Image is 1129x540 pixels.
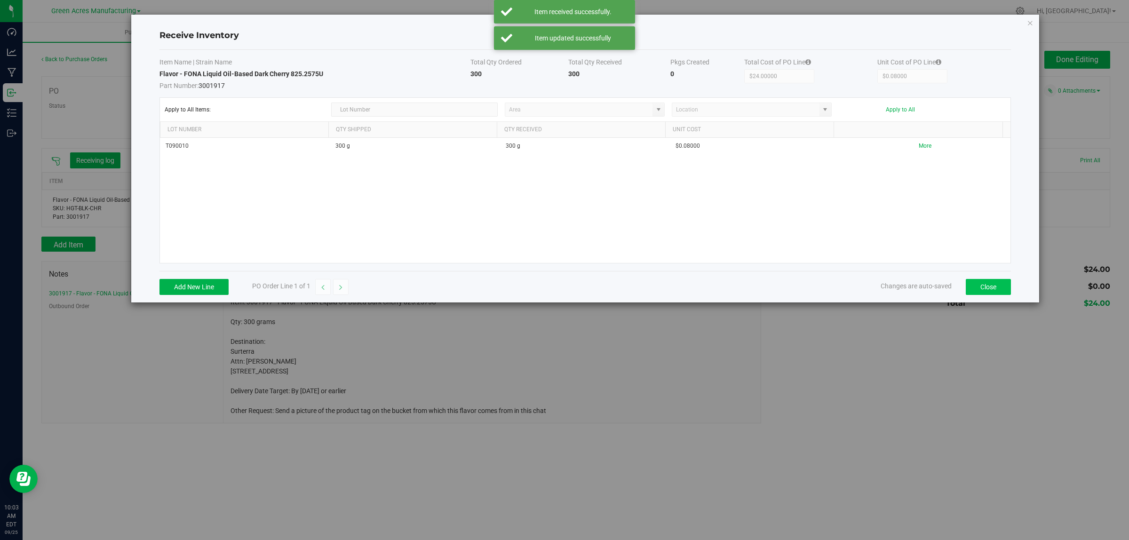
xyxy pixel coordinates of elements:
div: Item updated successfully [517,33,628,43]
th: Unit Cost [665,122,834,138]
td: 300 g [500,138,670,154]
th: Lot Number [160,122,328,138]
th: Unit Cost of PO Line [877,57,1010,69]
th: Qty Shipped [328,122,497,138]
th: Total Qty Received [568,57,670,69]
input: Lot Number [331,103,498,117]
strong: 300 [470,70,482,78]
th: Pkgs Created [670,57,745,69]
h4: Receive Inventory [159,30,1011,42]
button: More [919,142,931,151]
span: Changes are auto-saved [881,282,952,290]
th: Total Cost of PO Line [744,57,877,69]
td: T090010 [160,138,330,154]
iframe: Resource center [9,465,38,493]
td: 300 g [330,138,500,154]
button: Close modal [1027,17,1034,28]
i: Specifying a total cost will update all item costs. [805,59,811,65]
span: Part Number: [159,82,199,89]
td: $0.08000 [670,138,840,154]
button: Close [966,279,1011,295]
strong: 300 [568,70,580,78]
span: Apply to All Items: [165,106,325,113]
strong: Flavor - FONA Liquid Oil-Based Dark Cherry 825.2575U [159,70,323,78]
span: PO Order Line 1 of 1 [252,282,310,290]
button: Add New Line [159,279,229,295]
button: Apply to All [886,106,915,113]
span: 3001917 [159,79,471,90]
strong: 0 [670,70,674,78]
th: Total Qty Ordered [470,57,568,69]
th: Item Name | Strain Name [159,57,471,69]
th: Qty Received [497,122,665,138]
div: Item received successfully. [517,7,628,16]
i: Specifying a total cost will update all item costs. [936,59,941,65]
